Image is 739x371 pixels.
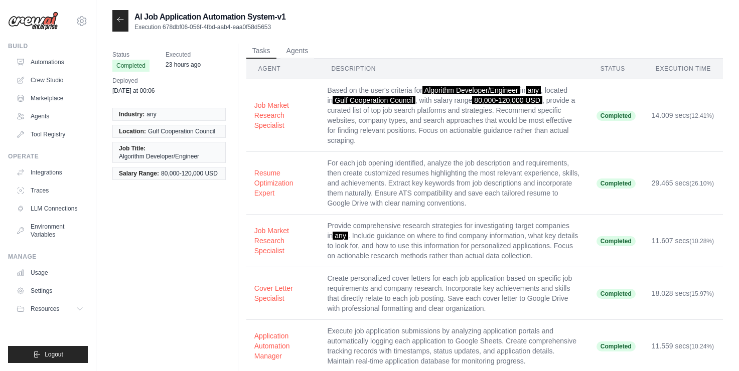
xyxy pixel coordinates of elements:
span: any [526,86,541,94]
span: Logout [45,350,63,358]
th: Description [319,59,588,79]
button: Job Market Research Specialist [254,226,312,256]
span: Completed [597,178,636,189]
button: Application Automation Manager [254,331,312,361]
time: August 15, 2025 at 00:06 EAT [112,87,155,94]
span: Completed [597,111,636,121]
td: 29.465 secs [644,152,723,215]
span: (12.41%) [689,112,714,119]
span: Algorithm Developer/Engineer [119,152,199,160]
span: any [333,232,348,240]
th: Status [588,59,644,79]
a: Settings [12,283,88,299]
span: 80,000-120,000 USD [161,169,218,177]
a: Agents [12,108,88,124]
th: Execution Time [644,59,723,79]
span: (15.97%) [689,290,714,297]
span: 80,000-120,000 USD [472,96,542,104]
span: Algorithm Developer/Engineer [422,86,520,94]
div: Build [8,42,88,50]
span: Location: [119,127,146,135]
span: Salary Range: [119,169,159,177]
span: (26.10%) [689,180,714,187]
button: Resume Optimization Expert [254,168,312,198]
td: 11.607 secs [644,215,723,267]
span: Completed [597,289,636,299]
span: Gulf Cooperation Council [333,96,415,104]
th: Agent [246,59,320,79]
a: Traces [12,182,88,199]
a: Integrations [12,164,88,180]
td: Based on the user's criteria for in , located in , with salary range , provide a curated list of ... [319,79,588,152]
span: Job Title: [119,144,145,152]
td: Create personalized cover letters for each job application based on specific job requirements and... [319,267,588,320]
a: LLM Connections [12,201,88,217]
span: Executed [166,50,201,60]
span: Completed [597,341,636,351]
span: any [146,110,156,118]
a: Usage [12,265,88,281]
button: Cover Letter Specialist [254,283,312,303]
td: 14.009 secs [644,79,723,152]
a: Automations [12,54,88,70]
span: (10.24%) [689,343,714,350]
button: Logout [8,346,88,363]
p: Execution 678dbf06-056f-4fbd-aab4-eaa0f58d5653 [134,23,285,31]
img: Logo [8,12,58,31]
button: Tasks [246,44,276,59]
button: Job Market Research Specialist [254,100,312,130]
h2: AI Job Application Automation System-v1 [134,11,285,23]
span: Resources [31,305,59,313]
td: 18.028 secs [644,267,723,320]
button: Agents [280,44,315,59]
td: For each job opening identified, analyze the job description and requirements, then create custom... [319,152,588,215]
span: Completed [597,236,636,246]
time: August 15, 2025 at 15:31 EAT [166,61,201,68]
a: Tool Registry [12,126,88,142]
span: Completed [112,60,150,72]
span: (10.28%) [689,238,714,245]
div: Manage [8,253,88,261]
a: Crew Studio [12,72,88,88]
td: Provide comprehensive research strategies for investigating target companies in . Include guidanc... [319,215,588,267]
a: Marketplace [12,90,88,106]
span: Status [112,50,150,60]
div: Operate [8,152,88,160]
span: Gulf Cooperation Council [148,127,215,135]
button: Resources [12,301,88,317]
span: Deployed [112,76,155,86]
a: Environment Variables [12,219,88,243]
span: Industry: [119,110,144,118]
